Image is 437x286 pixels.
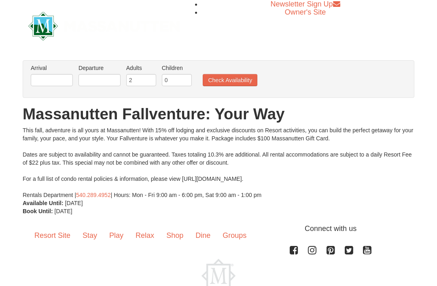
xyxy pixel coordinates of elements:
h1: Massanutten Fallventure: Your Way [23,106,414,122]
a: Owner's Site [285,8,326,16]
a: 540.289.4952 [76,192,111,198]
strong: Available Until: [23,200,64,206]
label: Adults [126,64,156,72]
a: Dine [189,223,216,248]
span: [DATE] [65,200,83,206]
a: Play [103,223,129,248]
img: Massanutten Resort Logo [28,12,180,40]
span: [DATE] [55,208,72,214]
strong: Book Until: [23,208,53,214]
label: Departure [78,64,121,72]
div: This fall, adventure is all yours at Massanutten! With 15% off lodging and exclusive discounts on... [23,126,414,199]
a: Resort Site [28,223,76,248]
button: Check Availability [203,74,257,86]
label: Arrival [31,64,73,72]
a: Groups [216,223,252,248]
a: Relax [129,223,160,248]
a: Massanutten Resort [28,15,180,34]
label: Children [162,64,192,72]
a: Shop [160,223,189,248]
a: Stay [76,223,103,248]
